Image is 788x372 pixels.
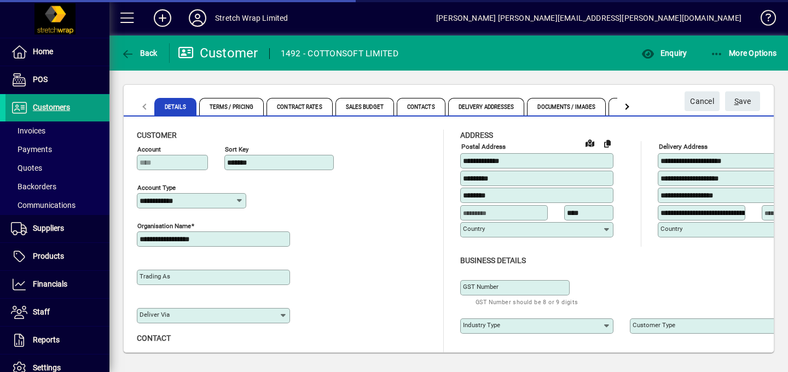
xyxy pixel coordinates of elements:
a: Payments [5,140,109,159]
span: Quotes [11,164,42,172]
mat-label: GST Number [463,283,499,290]
div: [PERSON_NAME] [PERSON_NAME][EMAIL_ADDRESS][PERSON_NAME][DOMAIN_NAME] [436,9,741,27]
span: Financials [33,280,67,288]
app-page-header-button: Back [109,43,170,63]
button: Add [145,8,180,28]
a: Suppliers [5,215,109,242]
a: Invoices [5,121,109,140]
span: Documents / Images [527,98,606,115]
span: POS [33,75,48,84]
span: Terms / Pricing [199,98,264,115]
span: Details [154,98,196,115]
mat-label: Country [660,225,682,233]
span: Contract Rates [266,98,332,115]
a: POS [5,66,109,94]
mat-hint: GST Number should be 8 or 9 digits [476,295,578,308]
button: Cancel [685,91,720,111]
span: Invoices [11,126,45,135]
span: Settings [33,363,61,372]
span: Customer [137,131,177,139]
a: Knowledge Base [752,2,774,38]
span: Reports [33,335,60,344]
span: Backorders [11,182,56,191]
div: Stretch Wrap Limited [215,9,288,27]
span: Delivery Addresses [448,98,525,115]
button: Copy to Delivery address [599,135,616,152]
button: Enquiry [639,43,690,63]
button: Back [118,43,160,63]
span: Contacts [397,98,445,115]
button: More Options [708,43,780,63]
mat-label: Account [137,146,161,153]
mat-label: Organisation name [137,222,191,230]
button: Save [725,91,760,111]
span: More Options [710,49,777,57]
mat-label: Account Type [137,184,176,191]
span: Enquiry [641,49,687,57]
mat-label: Sort key [225,146,248,153]
a: Home [5,38,109,66]
span: Staff [33,307,50,316]
span: Suppliers [33,224,64,233]
mat-label: Industry type [463,321,500,329]
a: Quotes [5,159,109,177]
span: S [734,97,739,106]
a: Staff [5,299,109,326]
mat-label: Country [463,225,485,233]
span: Customers [33,103,70,112]
a: Reports [5,327,109,354]
span: Home [33,47,53,56]
div: 1492 - COTTONSOFT LIMITED [281,45,398,62]
span: Payments [11,145,52,154]
a: Financials [5,271,109,298]
button: Profile [180,8,215,28]
a: Backorders [5,177,109,196]
span: Cancel [690,92,714,111]
a: Communications [5,196,109,214]
a: Products [5,243,109,270]
span: Address [460,131,493,139]
span: Back [121,49,158,57]
span: Communications [11,201,76,210]
span: ave [734,92,751,111]
mat-label: Customer type [633,321,675,329]
mat-label: Trading as [140,272,170,280]
span: Sales Budget [335,98,394,115]
span: Contact [137,334,171,342]
span: Custom Fields [609,98,670,115]
a: View on map [581,134,599,152]
mat-label: Deliver via [140,311,170,318]
span: Products [33,252,64,260]
span: Business details [460,256,526,265]
div: Customer [178,44,258,62]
